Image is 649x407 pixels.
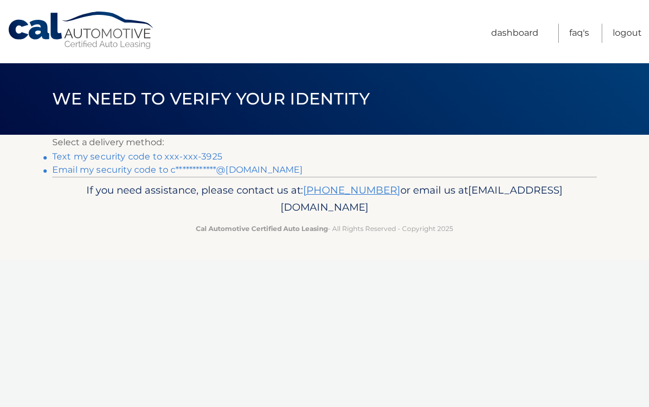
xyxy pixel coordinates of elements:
[52,89,370,109] span: We need to verify your identity
[52,151,222,162] a: Text my security code to xxx-xxx-3925
[196,224,328,233] strong: Cal Automotive Certified Auto Leasing
[613,24,642,43] a: Logout
[59,182,590,217] p: If you need assistance, please contact us at: or email us at
[52,135,597,150] p: Select a delivery method:
[303,184,400,196] a: [PHONE_NUMBER]
[7,11,156,50] a: Cal Automotive
[491,24,538,43] a: Dashboard
[59,223,590,234] p: - All Rights Reserved - Copyright 2025
[569,24,589,43] a: FAQ's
